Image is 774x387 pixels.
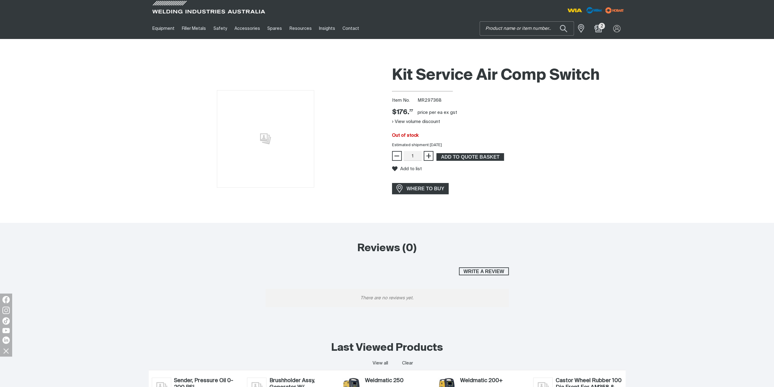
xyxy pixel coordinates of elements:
div: Price [392,108,413,117]
a: Weldmatic 200+ [460,378,527,384]
a: Equipment [149,18,178,39]
input: Product name or item number... [480,22,574,35]
a: Spares [264,18,286,39]
span: MR297368 [418,98,442,103]
img: Instagram [2,307,10,314]
img: TikTok [2,317,10,325]
p: There are no reviews yet. [266,289,509,307]
div: Estimated shipment [DATE] [387,142,630,148]
h2: Last Viewed Products [331,341,443,355]
button: Clear all last viewed products [401,359,415,367]
div: ex gst [444,110,457,116]
span: Item No. [392,97,417,104]
span: ADD TO QUOTE BASKET [437,153,503,161]
span: WHERE TO BUY [403,184,448,194]
img: YouTube [2,328,10,333]
span: Write a review [460,267,508,275]
button: View volume discount [392,117,440,127]
span: Add to list [400,166,422,171]
a: Insights [315,18,339,39]
h1: Kit Service Air Comp Switch [392,66,626,86]
img: LinkedIn [2,336,10,344]
img: miller [603,6,626,15]
button: Write a review [459,267,509,275]
span: + [425,151,431,161]
span: − [394,151,400,161]
a: Resources [286,18,315,39]
button: Add to list [392,166,422,171]
a: Weldmatic 250 [365,378,432,384]
img: Facebook [2,296,10,303]
sup: 77 [409,109,413,112]
button: Search products [553,21,574,36]
img: hide socials [1,346,11,356]
a: View all last viewed products [372,360,388,366]
a: Filler Metals [178,18,210,39]
img: No image for this product [217,90,314,188]
nav: Main [149,18,506,39]
a: Safety [210,18,231,39]
h2: Reviews (0) [266,242,509,255]
span: $176. [392,108,413,117]
div: price per EA [418,110,443,116]
button: Add Kit Service Air Comp Switch to the shopping cart [436,153,504,161]
span: Out of stock [392,133,418,138]
a: Contact [339,18,363,39]
a: Accessories [231,18,264,39]
a: WHERE TO BUY [392,183,449,194]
